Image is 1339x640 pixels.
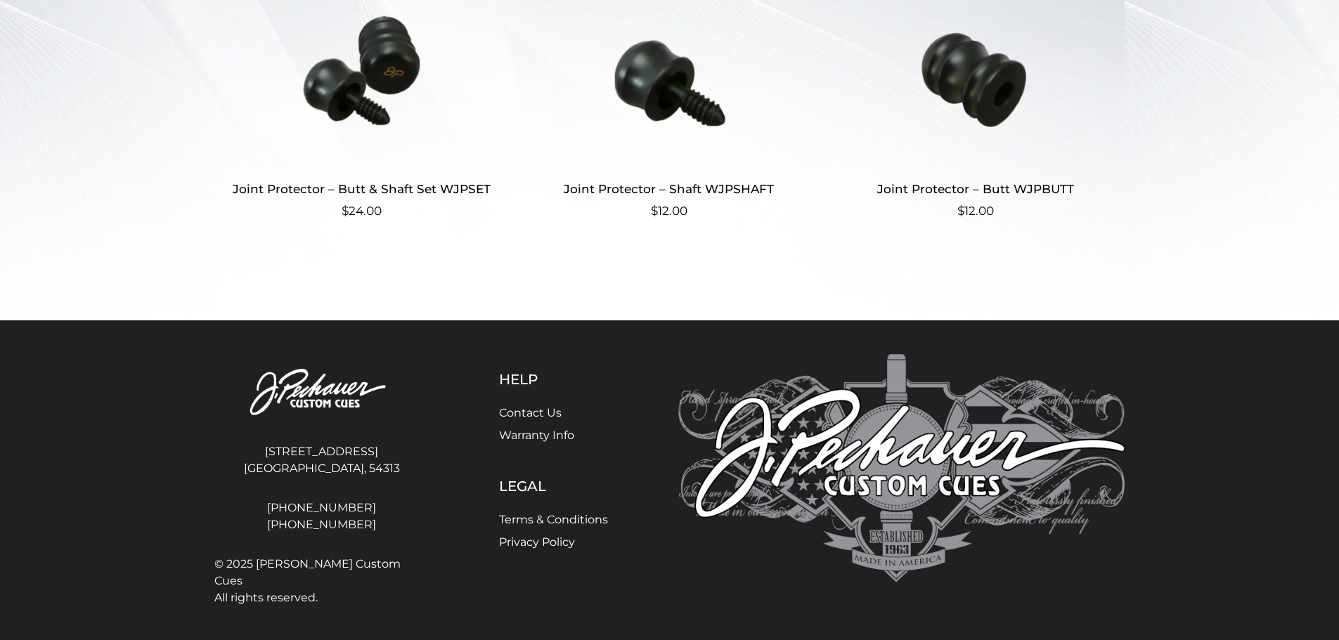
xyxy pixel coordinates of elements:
[678,354,1125,582] img: Pechauer Custom Cues
[499,371,608,388] h5: Help
[499,478,608,495] h5: Legal
[499,406,562,419] a: Contact Us
[957,204,964,218] span: $
[651,204,687,218] bdi: 12.00
[214,438,429,483] address: [STREET_ADDRESS] [GEOGRAPHIC_DATA], 54313
[214,556,429,606] span: © 2025 [PERSON_NAME] Custom Cues All rights reserved.
[532,176,806,202] h2: Joint Protector – Shaft WJPSHAFT
[499,513,608,526] a: Terms & Conditions
[342,204,382,218] bdi: 24.00
[957,204,994,218] bdi: 12.00
[226,176,499,202] h2: Joint Protector – Butt & Shaft Set WJPSET
[342,204,349,218] span: $
[839,176,1113,202] h2: Joint Protector – Butt WJPBUTT
[499,535,575,549] a: Privacy Policy
[499,429,574,442] a: Warranty Info
[214,499,429,516] a: [PHONE_NUMBER]
[214,354,429,432] img: Pechauer Custom Cues
[214,516,429,533] a: [PHONE_NUMBER]
[651,204,658,218] span: $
